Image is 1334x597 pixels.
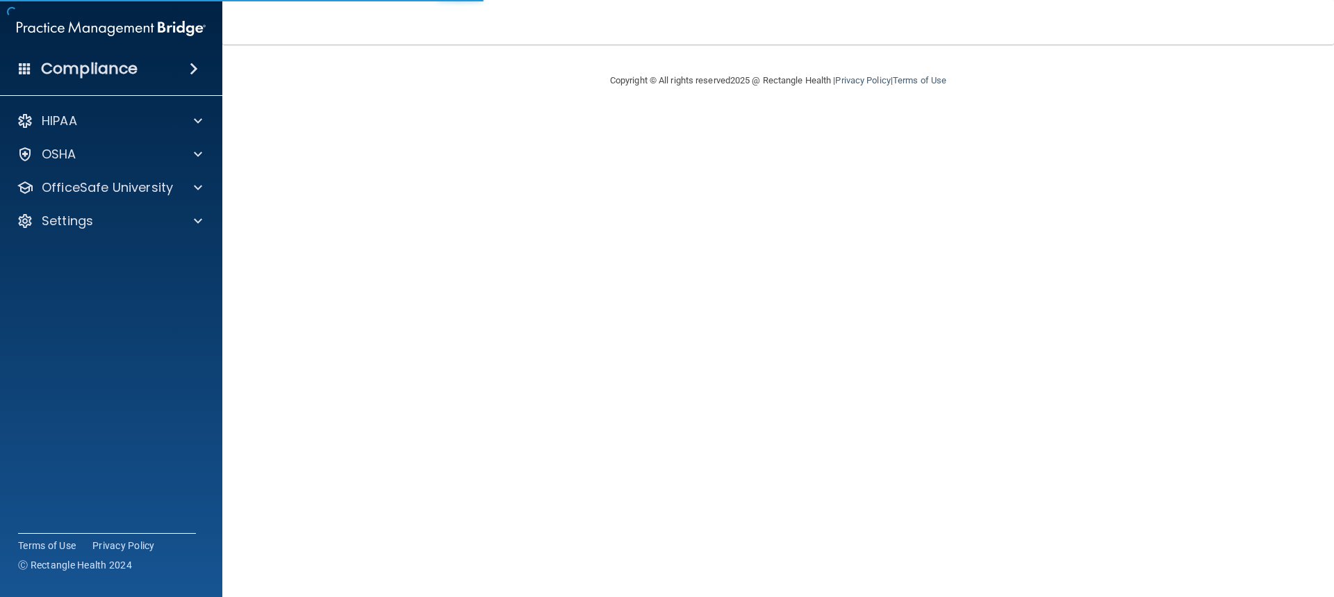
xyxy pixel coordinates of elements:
[41,59,138,79] h4: Compliance
[18,539,76,553] a: Terms of Use
[42,213,93,229] p: Settings
[42,146,76,163] p: OSHA
[17,213,202,229] a: Settings
[42,113,77,129] p: HIPAA
[42,179,173,196] p: OfficeSafe University
[893,75,946,85] a: Terms of Use
[525,58,1032,103] div: Copyright © All rights reserved 2025 @ Rectangle Health | |
[18,558,132,572] span: Ⓒ Rectangle Health 2024
[17,113,202,129] a: HIPAA
[17,179,202,196] a: OfficeSafe University
[17,146,202,163] a: OSHA
[835,75,890,85] a: Privacy Policy
[92,539,155,553] a: Privacy Policy
[17,15,206,42] img: PMB logo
